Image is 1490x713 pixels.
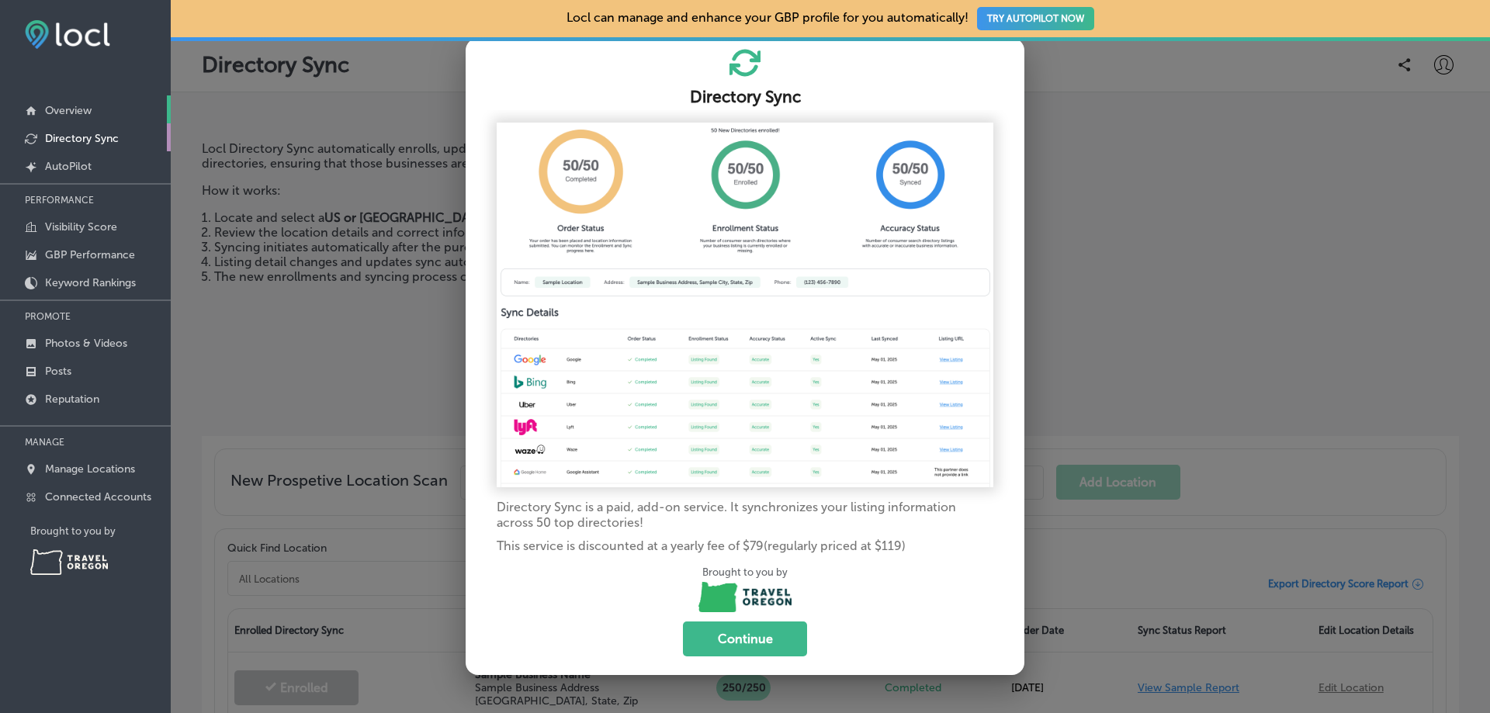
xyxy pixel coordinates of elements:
p: AutoPilot [45,160,92,173]
p: Visibility Score [45,220,117,234]
p: Brought to you by [478,566,1012,578]
p: Directory Sync [45,132,119,145]
img: 6b39a55ac02f35a9d866cd7ece76c9a6.png [497,123,993,488]
p: Photos & Videos [45,337,127,350]
p: Manage Locations [45,462,135,476]
p: Overview [45,104,92,117]
p: This service is discounted at a yearly fee of $ 79 (regularly priced at $ 119 ) [497,538,993,554]
p: Directory Sync is a paid, add-on service. It synchronizes your listing information across 50 top ... [497,500,993,531]
img: Travel Oregon [698,582,792,612]
button: Continue [683,621,807,656]
img: Travel Oregon [30,549,108,575]
p: Brought to you by [30,525,171,537]
button: TRY AUTOPILOT NOW [977,7,1094,30]
p: GBP Performance [45,248,135,261]
img: fda3e92497d09a02dc62c9cd864e3231.png [25,20,110,49]
h2: Directory Sync [484,88,1006,107]
p: Posts [45,365,71,378]
p: Reputation [45,393,99,406]
p: Keyword Rankings [45,276,136,289]
p: Connected Accounts [45,490,151,504]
